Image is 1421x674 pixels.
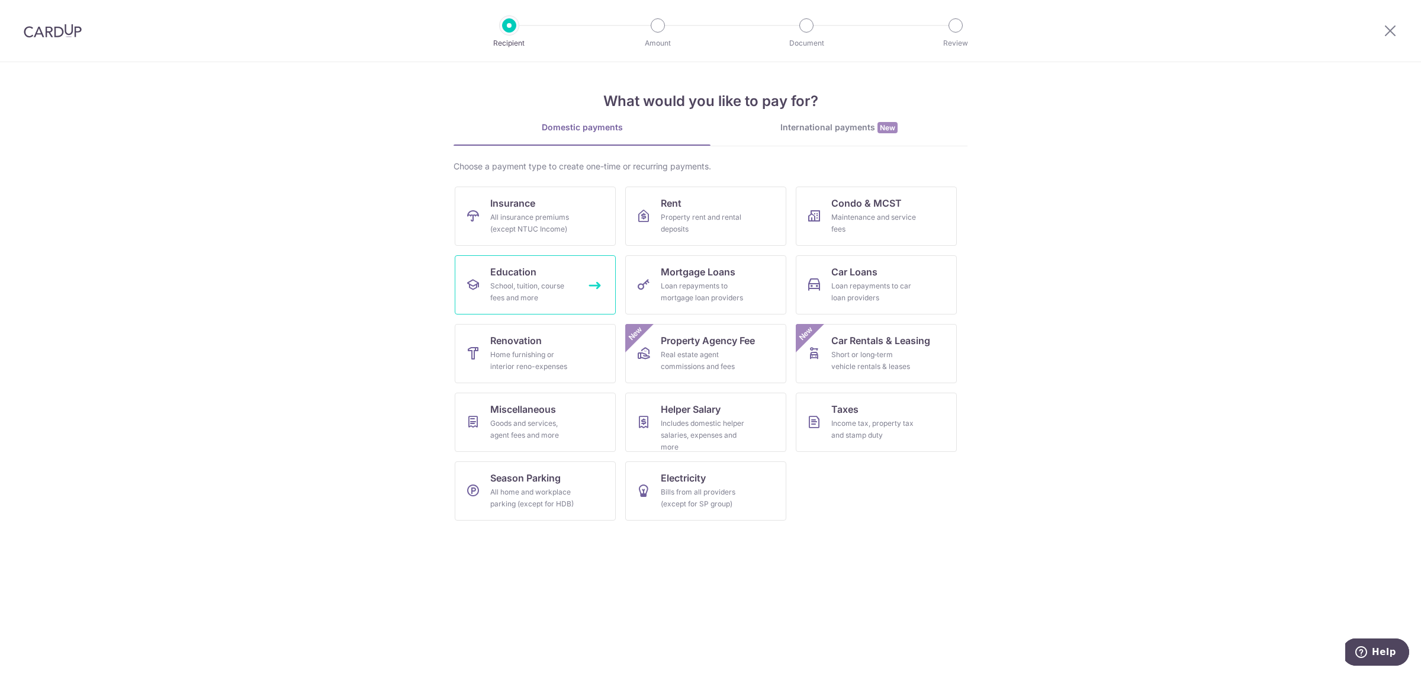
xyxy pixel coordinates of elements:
[625,393,786,452] a: Helper SalaryIncludes domestic helper salaries, expenses and more
[796,324,816,344] span: New
[490,280,576,304] div: School, tuition, course fees and more
[831,211,917,235] div: Maintenance and service fees
[831,333,930,348] span: Car Rentals & Leasing
[490,486,576,510] div: All home and workplace parking (except for HDB)
[877,122,898,133] span: New
[661,333,755,348] span: Property Agency Fee
[490,471,561,485] span: Season Parking
[661,265,735,279] span: Mortgage Loans
[661,471,706,485] span: Electricity
[661,402,721,416] span: Helper Salary
[455,393,616,452] a: MiscellaneousGoods and services, agent fees and more
[661,349,746,373] div: Real estate agent commissions and fees
[661,280,746,304] div: Loan repayments to mortgage loan providers
[796,255,957,314] a: Car LoansLoan repayments to car loan providers
[625,324,786,383] a: Property Agency FeeReal estate agent commissions and feesNew
[796,187,957,246] a: Condo & MCSTMaintenance and service fees
[455,461,616,521] a: Season ParkingAll home and workplace parking (except for HDB)
[490,196,535,210] span: Insurance
[490,211,576,235] div: All insurance premiums (except NTUC Income)
[490,418,576,441] div: Goods and services, agent fees and more
[831,196,902,210] span: Condo & MCST
[796,324,957,383] a: Car Rentals & LeasingShort or long‑term vehicle rentals & leasesNew
[625,255,786,314] a: Mortgage LoansLoan repayments to mortgage loan providers
[27,8,51,19] span: Help
[455,324,616,383] a: RenovationHome furnishing or interior reno-expenses
[710,121,967,134] div: International payments
[831,265,877,279] span: Car Loans
[912,37,999,49] p: Review
[625,461,786,521] a: ElectricityBills from all providers (except for SP group)
[831,349,917,373] div: Short or long‑term vehicle rentals & leases
[455,187,616,246] a: InsuranceAll insurance premiums (except NTUC Income)
[490,349,576,373] div: Home furnishing or interior reno-expenses
[661,211,746,235] div: Property rent and rental deposits
[763,37,850,49] p: Document
[490,402,556,416] span: Miscellaneous
[24,24,82,38] img: CardUp
[490,333,542,348] span: Renovation
[661,418,746,453] div: Includes domestic helper salaries, expenses and more
[661,486,746,510] div: Bills from all providers (except for SP group)
[796,393,957,452] a: TaxesIncome tax, property tax and stamp duty
[465,37,553,49] p: Recipient
[661,196,681,210] span: Rent
[626,324,645,344] span: New
[454,91,967,112] h4: What would you like to pay for?
[614,37,702,49] p: Amount
[831,280,917,304] div: Loan repayments to car loan providers
[831,402,859,416] span: Taxes
[625,187,786,246] a: RentProperty rent and rental deposits
[831,418,917,441] div: Income tax, property tax and stamp duty
[1345,638,1409,668] iframe: Opens a widget where you can find more information
[490,265,536,279] span: Education
[455,255,616,314] a: EducationSchool, tuition, course fees and more
[454,161,967,172] div: Choose a payment type to create one-time or recurring payments.
[454,121,710,133] div: Domestic payments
